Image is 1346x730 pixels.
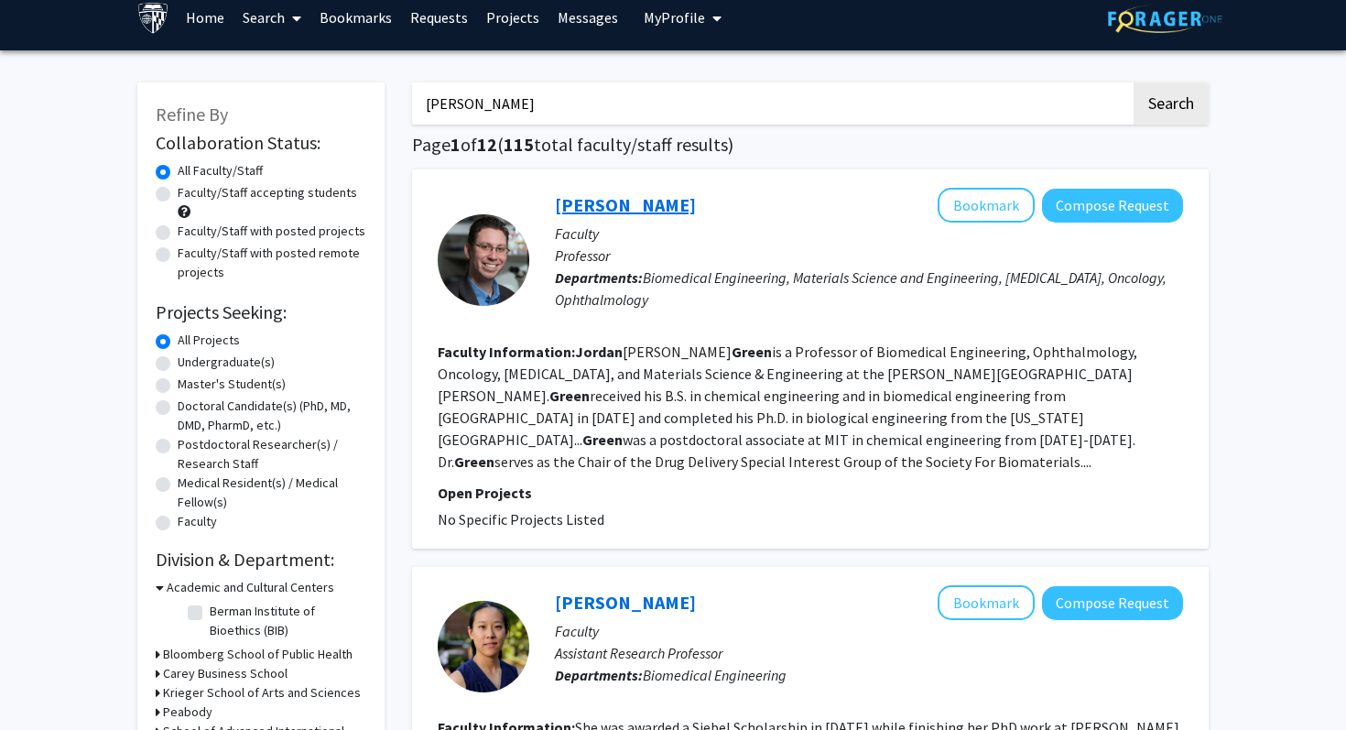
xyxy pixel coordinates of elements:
[178,375,286,394] label: Master's Student(s)
[732,343,772,361] b: Green
[178,353,275,372] label: Undergraduate(s)
[555,223,1183,245] p: Faculty
[14,648,78,716] iframe: Chat
[1108,5,1222,33] img: ForagerOne Logo
[582,430,623,449] b: Green
[555,268,1167,309] span: Biomedical Engineering, Materials Science and Engineering, [MEDICAL_DATA], Oncology, Ophthalmology
[156,103,228,125] span: Refine By
[1042,189,1183,223] button: Compose Request to Jordan Green
[555,642,1183,664] p: Assistant Research Professor
[555,591,696,614] a: [PERSON_NAME]
[938,188,1035,223] button: Add Jordan Green to Bookmarks
[1042,586,1183,620] button: Compose Request to Stephany Tzeng
[555,666,643,684] b: Departments:
[555,268,643,287] b: Departments:
[156,549,366,571] h2: Division & Department:
[178,183,357,202] label: Faculty/Staff accepting students
[178,397,366,435] label: Doctoral Candidate(s) (PhD, MD, DMD, PharmD, etc.)
[644,8,705,27] span: My Profile
[438,482,1183,504] p: Open Projects
[1134,82,1209,125] button: Search
[643,666,787,684] span: Biomedical Engineering
[450,133,461,156] span: 1
[555,245,1183,267] p: Professor
[163,683,361,703] h3: Krieger School of Arts and Sciences
[504,133,534,156] span: 115
[412,134,1209,156] h1: Page of ( total faculty/staff results)
[549,387,590,405] b: Green
[156,132,366,154] h2: Collaboration Status:
[454,452,494,471] b: Green
[178,331,240,350] label: All Projects
[555,620,1183,642] p: Faculty
[178,474,366,512] label: Medical Resident(s) / Medical Fellow(s)
[575,343,623,361] b: Jordan
[163,645,353,664] h3: Bloomberg School of Public Health
[210,602,362,640] label: Berman Institute of Bioethics (BIB)
[178,435,366,474] label: Postdoctoral Researcher(s) / Research Staff
[178,512,217,531] label: Faculty
[938,585,1035,620] button: Add Stephany Tzeng to Bookmarks
[178,244,366,282] label: Faculty/Staff with posted remote projects
[477,133,497,156] span: 12
[555,193,696,216] a: [PERSON_NAME]
[438,343,575,361] b: Faculty Information:
[438,510,604,528] span: No Specific Projects Listed
[412,82,1131,125] input: Search Keywords
[178,161,263,180] label: All Faculty/Staff
[438,343,1137,471] fg-read-more: [PERSON_NAME] is a Professor of Biomedical Engineering, Ophthalmology, Oncology, [MEDICAL_DATA], ...
[163,703,212,722] h3: Peabody
[163,664,288,683] h3: Carey Business School
[137,2,169,34] img: Johns Hopkins University Logo
[156,301,366,323] h2: Projects Seeking:
[178,222,365,241] label: Faculty/Staff with posted projects
[167,578,334,597] h3: Academic and Cultural Centers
